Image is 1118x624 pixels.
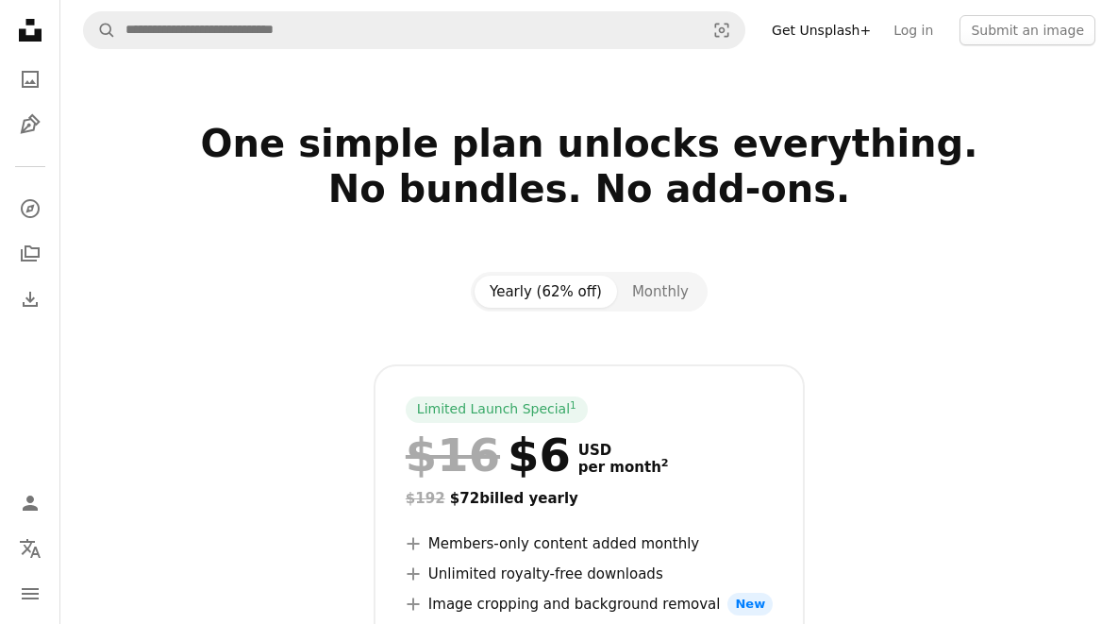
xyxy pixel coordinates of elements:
[406,593,773,616] li: Image cropping and background removal
[84,12,116,48] button: Search Unsplash
[882,15,944,45] a: Log in
[11,235,49,273] a: Collections
[406,563,773,585] li: Unlimited royalty-free downloads
[475,276,617,308] button: Yearly (62% off)
[661,457,669,469] sup: 2
[959,15,1095,45] button: Submit an image
[406,490,445,507] span: $192
[11,11,49,53] a: Home — Unsplash
[406,396,588,423] div: Limited Launch Special
[11,530,49,567] button: Language
[578,442,669,459] span: USD
[83,11,745,49] form: Find visuals sitewide
[11,106,49,143] a: Illustrations
[570,399,576,411] sup: 1
[760,15,882,45] a: Get Unsplash+
[406,430,571,480] div: $6
[11,484,49,522] a: Log in / Sign up
[11,575,49,613] button: Menu
[578,459,669,476] span: per month
[11,280,49,318] a: Download History
[566,400,580,419] a: 1
[11,190,49,228] a: Explore
[727,593,773,616] span: New
[406,532,773,555] li: Members-only content added monthly
[658,459,673,476] a: 2
[617,276,704,308] button: Monthly
[83,121,1095,257] h2: One simple plan unlocks everything. No bundles. No add-ons.
[406,430,500,480] span: $16
[699,12,744,48] button: Visual search
[11,60,49,98] a: Photos
[406,487,773,510] div: $72 billed yearly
